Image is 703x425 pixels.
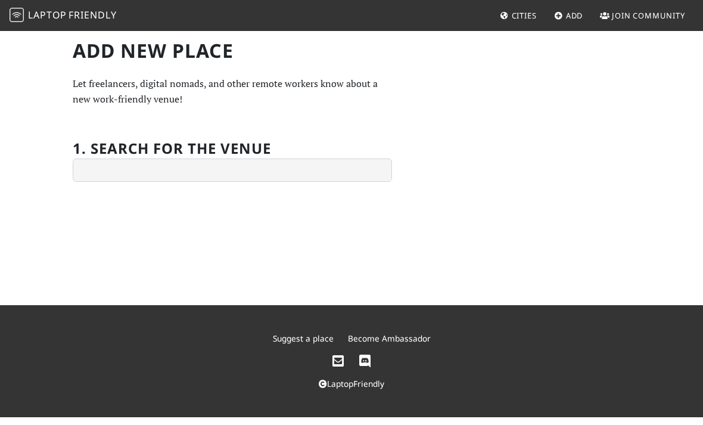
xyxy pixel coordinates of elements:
a: LaptopFriendly LaptopFriendly [10,5,117,26]
a: LaptopFriendly [319,378,384,389]
span: Cities [512,10,537,21]
span: Add [566,10,583,21]
h1: Add new Place [73,39,392,62]
a: Suggest a place [273,333,334,344]
h2: 1. Search for the venue [73,140,271,157]
a: Add [549,5,588,26]
img: LaptopFriendly [10,8,24,22]
span: Laptop [28,8,67,21]
a: Become Ambassador [348,333,431,344]
a: Cities [495,5,542,26]
span: Friendly [69,8,116,21]
a: Join Community [595,5,690,26]
p: Let freelancers, digital nomads, and other remote workers know about a new work-friendly venue! [73,76,392,107]
span: Join Community [612,10,685,21]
